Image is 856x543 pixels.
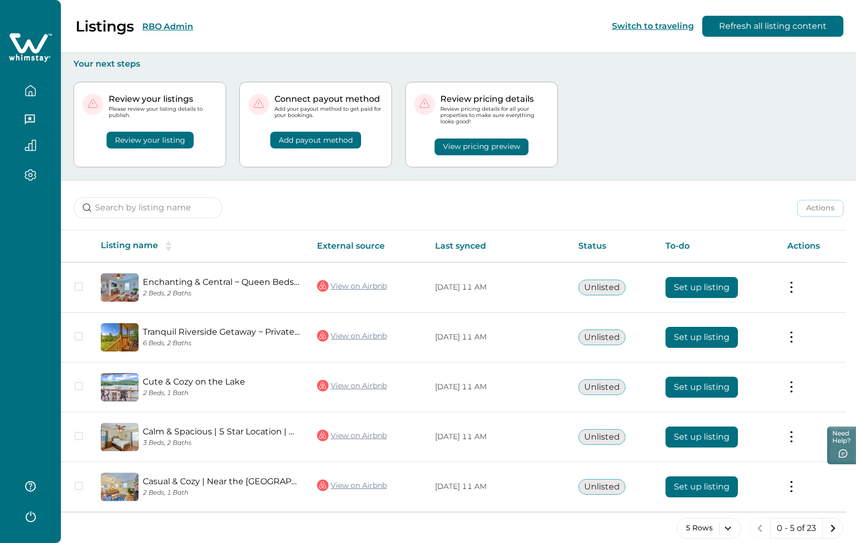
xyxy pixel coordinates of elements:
[107,132,194,148] button: Review your listing
[274,94,383,104] p: Connect payout method
[665,327,738,348] button: Set up listing
[797,200,843,217] button: Actions
[578,280,626,295] button: Unlisted
[779,230,846,262] th: Actions
[665,476,738,497] button: Set up listing
[677,518,741,539] button: 5 Rows
[73,59,843,69] p: Your next steps
[76,17,134,35] p: Listings
[435,282,562,293] p: [DATE] 11 AM
[665,427,738,448] button: Set up listing
[309,230,427,262] th: External source
[73,197,223,218] input: Search by listing name
[612,21,694,31] button: Switch to traveling
[101,423,139,451] img: propertyImage_Calm & Spacious | 5 Star Location | Queen Beds
[749,518,770,539] button: previous page
[317,279,387,293] a: View on Airbnb
[578,379,626,395] button: Unlisted
[665,277,738,298] button: Set up listing
[435,432,562,442] p: [DATE] 11 AM
[143,377,300,387] a: Cute & Cozy on the Lake
[435,382,562,392] p: [DATE] 11 AM
[92,230,309,262] th: Listing name
[317,329,387,343] a: View on Airbnb
[143,476,300,486] a: Casual & Cozy | Near the [GEOGRAPHIC_DATA], Queen Bed
[101,373,139,401] img: propertyImage_Cute & Cozy on the Lake
[142,22,193,31] button: RBO Admin
[143,427,300,436] a: Calm & Spacious | 5 Star Location | Queen Beds
[143,339,300,347] p: 6 Beds, 2 Baths
[777,523,816,534] p: 0 - 5 of 23
[101,473,139,501] img: propertyImage_Casual & Cozy | Near the Motor Mile, Queen Bed
[143,277,300,287] a: Enchanting & Central ~ Queen Beds ~ Deck ~ [PERSON_NAME]
[143,389,300,397] p: 2 Beds, 1 Bath
[440,106,549,125] p: Review pricing details for all your properties to make sure everything looks good!
[702,16,843,37] button: Refresh all listing content
[570,230,657,262] th: Status
[143,439,300,447] p: 3 Beds, 2 Baths
[143,489,300,497] p: 2 Beds, 1 Bath
[101,323,139,352] img: propertyImage_Tranquil Riverside Getaway ~ Private Dock ~ Porch
[578,479,626,495] button: Unlisted
[822,518,843,539] button: next page
[440,94,549,104] p: Review pricing details
[578,329,626,345] button: Unlisted
[143,290,300,297] p: 2 Beds, 2 Baths
[770,518,823,539] button: 0 - 5 of 23
[317,478,387,492] a: View on Airbnb
[665,377,738,398] button: Set up listing
[317,379,387,392] a: View on Airbnb
[109,106,217,119] p: Please review your listing details to publish.
[109,94,217,104] p: Review your listings
[427,230,570,262] th: Last synced
[578,429,626,445] button: Unlisted
[274,106,383,119] p: Add your payout method to get paid for your bookings.
[143,327,300,337] a: Tranquil Riverside Getaway ~ Private Dock ~ Porch
[657,230,779,262] th: To-do
[270,132,361,148] button: Add payout method
[435,482,562,492] p: [DATE] 11 AM
[435,139,529,155] button: View pricing preview
[435,332,562,343] p: [DATE] 11 AM
[158,241,179,251] button: sorting
[317,429,387,442] a: View on Airbnb
[101,273,139,302] img: propertyImage_Enchanting & Central ~ Queen Beds ~ Deck ~ Parkin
